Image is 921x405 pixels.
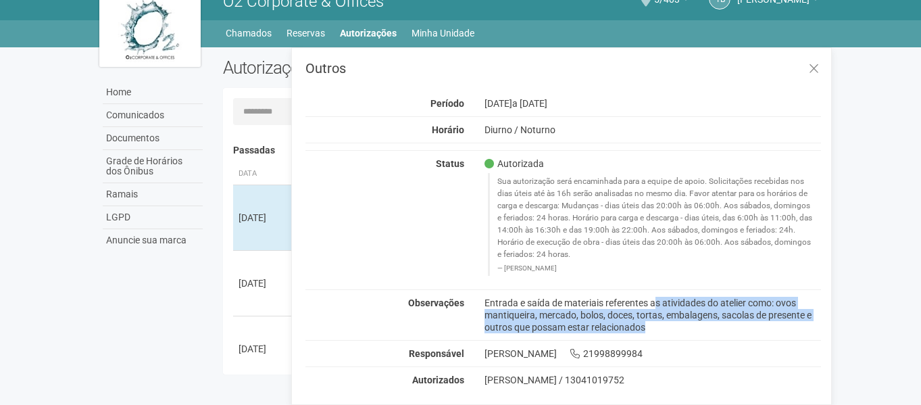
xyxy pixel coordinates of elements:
div: [DATE] [239,211,289,224]
strong: Período [430,98,464,109]
h3: Outros [305,62,821,75]
div: [DATE] [474,97,832,110]
a: Grade de Horários dos Ônibus [103,150,203,183]
a: Chamados [226,24,272,43]
a: Comunicados [103,104,203,127]
strong: Horário [432,124,464,135]
div: [DATE] [239,277,289,290]
div: Entrada e saída de materiais referentes as atividades do atelier como: ovos mantiqueira, mercado,... [474,297,832,333]
a: Ramais [103,183,203,206]
span: a [DATE] [512,98,547,109]
a: Reservas [287,24,325,43]
a: Autorizações [340,24,397,43]
strong: Observações [408,297,464,308]
footer: [PERSON_NAME] [497,264,814,273]
blockquote: Sua autorização será encaminhada para a equipe de apoio. Solicitações recebidas nos dias úteis at... [488,173,822,275]
a: Anuncie sua marca [103,229,203,252]
strong: Autorizados [412,375,464,385]
h2: Autorizações [223,57,512,78]
a: Minha Unidade [412,24,474,43]
div: [DATE] [239,342,289,356]
div: [PERSON_NAME] / 13041019752 [484,374,822,386]
h4: Passadas [233,145,812,156]
div: [PERSON_NAME] 21998899984 [474,348,832,360]
strong: Responsável [409,348,464,359]
th: Data [233,163,294,185]
a: Home [103,81,203,104]
span: Autorizada [484,158,544,170]
a: LGPD [103,206,203,229]
div: Diurno / Noturno [474,124,832,136]
a: Documentos [103,127,203,150]
strong: Status [436,158,464,169]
